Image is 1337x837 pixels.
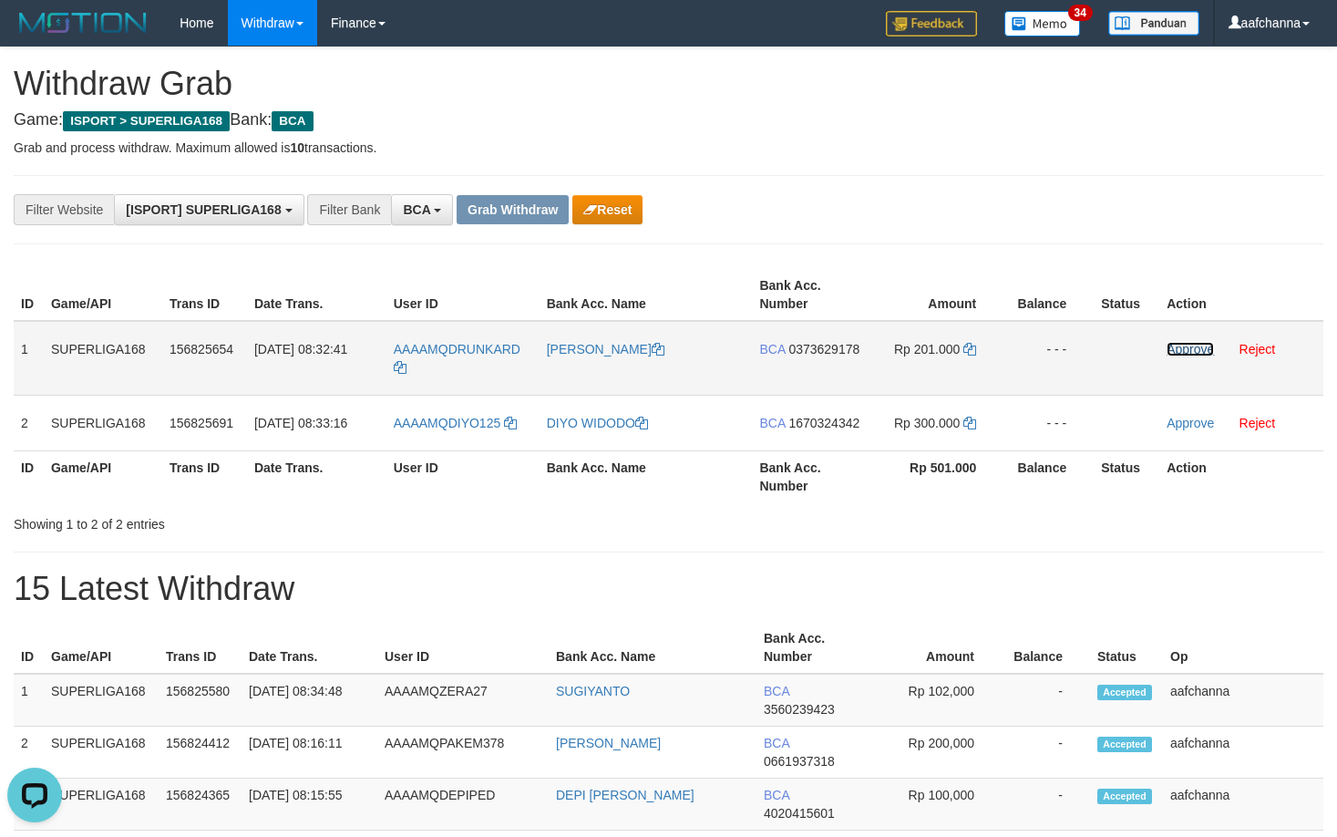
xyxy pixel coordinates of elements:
td: 1 [14,674,44,727]
a: SUGIYANTO [556,684,630,698]
th: Action [1159,450,1323,502]
th: ID [14,622,44,674]
a: Reject [1239,416,1276,430]
span: BCA [272,111,313,131]
td: aafchanna [1163,674,1323,727]
td: SUPERLIGA168 [44,727,159,779]
span: BCA [764,736,789,750]
th: Date Trans. [247,269,386,321]
span: [DATE] 08:32:41 [254,342,347,356]
td: 1 [14,321,44,396]
strong: 10 [290,140,304,155]
a: Reject [1239,342,1276,356]
th: Trans ID [159,622,242,674]
th: Trans ID [162,450,247,502]
span: ISPORT > SUPERLIGA168 [63,111,230,131]
td: aafchanna [1163,779,1323,831]
th: Game/API [44,269,162,321]
td: AAAAMQPAKEM378 [377,727,549,779]
th: Date Trans. [247,450,386,502]
h1: 15 Latest Withdraw [14,571,1323,607]
td: [DATE] 08:34:48 [242,674,377,727]
th: User ID [386,269,540,321]
td: - [1002,727,1090,779]
span: 156825691 [170,416,233,430]
td: [DATE] 08:16:11 [242,727,377,779]
th: User ID [377,622,549,674]
td: 2 [14,727,44,779]
th: Bank Acc. Name [540,269,753,321]
th: Bank Acc. Name [549,622,756,674]
span: [DATE] 08:33:16 [254,416,347,430]
td: - [1002,779,1090,831]
img: Button%20Memo.svg [1004,11,1081,36]
th: ID [14,269,44,321]
th: Status [1094,450,1159,502]
th: Bank Acc. Name [540,450,753,502]
img: MOTION_logo.png [14,9,152,36]
a: Copy 201000 to clipboard [963,342,976,356]
img: panduan.png [1108,11,1199,36]
span: BCA [759,342,785,356]
th: Bank Acc. Number [752,450,867,502]
button: Grab Withdraw [457,195,569,224]
th: Game/API [44,450,162,502]
img: Feedback.jpg [886,11,977,36]
th: User ID [386,450,540,502]
h4: Game: Bank: [14,111,1323,129]
span: 156825654 [170,342,233,356]
span: Rp 201.000 [894,342,960,356]
td: 2 [14,395,44,450]
a: Approve [1167,342,1214,356]
div: Showing 1 to 2 of 2 entries [14,508,543,533]
th: Amount [869,622,1002,674]
a: Copy 300000 to clipboard [963,416,976,430]
button: Open LiveChat chat widget [7,7,62,62]
span: BCA [764,684,789,698]
th: Date Trans. [242,622,377,674]
th: Bank Acc. Number [756,622,869,674]
span: Accepted [1097,737,1152,752]
a: AAAAMQDRUNKARD [394,342,520,375]
td: 156824412 [159,727,242,779]
td: aafchanna [1163,727,1323,779]
span: AAAAMQDRUNKARD [394,342,520,356]
div: Filter Website [14,194,114,225]
span: Accepted [1097,789,1152,804]
span: Copy 1670324342 to clipboard [788,416,859,430]
span: AAAAMQDIYO125 [394,416,501,430]
span: [ISPORT] SUPERLIGA168 [126,202,281,217]
span: 34 [1068,5,1093,21]
span: BCA [403,202,430,217]
span: Copy 4020415601 to clipboard [764,806,835,821]
td: 156825580 [159,674,242,727]
th: Balance [1002,622,1090,674]
th: Op [1163,622,1323,674]
span: Copy 3560239423 to clipboard [764,702,835,717]
th: Balance [1003,269,1094,321]
td: SUPERLIGA168 [44,674,159,727]
th: Game/API [44,622,159,674]
td: - [1002,674,1090,727]
td: SUPERLIGA168 [44,321,162,396]
span: Accepted [1097,685,1152,700]
td: Rp 102,000 [869,674,1002,727]
th: ID [14,450,44,502]
td: AAAAMQDEPIPED [377,779,549,831]
td: 156824365 [159,779,242,831]
a: AAAAMQDIYO125 [394,416,517,430]
td: Rp 100,000 [869,779,1002,831]
td: AAAAMQZERA27 [377,674,549,727]
th: Status [1094,269,1159,321]
button: [ISPORT] SUPERLIGA168 [114,194,303,225]
a: [PERSON_NAME] [556,736,661,750]
span: BCA [759,416,785,430]
span: Copy 0661937318 to clipboard [764,754,835,769]
a: DEPI [PERSON_NAME] [556,788,694,802]
th: Bank Acc. Number [752,269,867,321]
a: [PERSON_NAME] [547,342,664,356]
td: [DATE] 08:15:55 [242,779,377,831]
button: Reset [572,195,643,224]
td: SUPERLIGA168 [44,779,159,831]
th: Amount [867,269,1003,321]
